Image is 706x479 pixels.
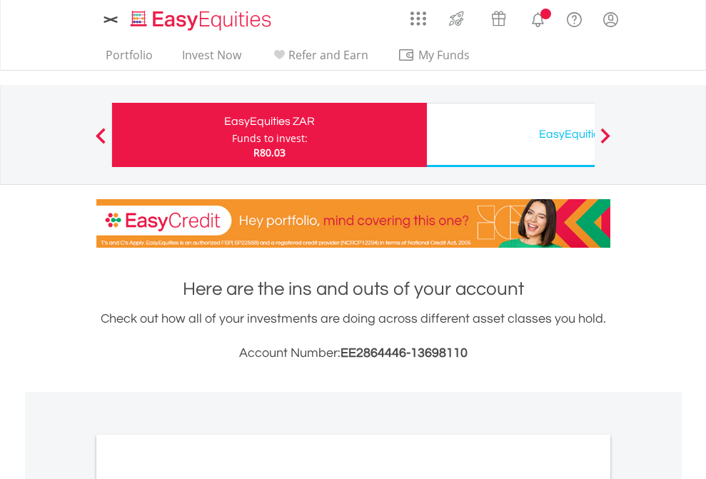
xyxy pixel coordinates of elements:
a: Refer and Earn [265,48,374,70]
img: vouchers-v2.svg [487,7,510,30]
h1: Here are the ins and outs of your account [96,276,610,302]
img: EasyCredit Promotion Banner [96,199,610,248]
a: Notifications [520,4,556,32]
a: Portfolio [100,48,158,70]
span: My Funds [398,46,491,64]
div: Funds to invest: [232,131,308,146]
h3: Account Number: [96,343,610,363]
span: EE2864446-13698110 [341,346,468,360]
a: My Profile [592,4,629,35]
button: Next [591,135,620,149]
div: Check out how all of your investments are doing across different asset classes you hold. [96,309,610,363]
a: FAQ's and Support [556,4,592,32]
a: Home page [125,4,277,32]
span: Refer and Earn [288,47,368,63]
button: Previous [86,135,115,149]
span: R80.03 [253,146,286,159]
img: thrive-v2.svg [445,7,468,30]
img: EasyEquities_Logo.png [128,9,277,32]
a: Invest Now [176,48,247,70]
a: AppsGrid [401,4,435,26]
img: grid-menu-icon.svg [410,11,426,26]
div: EasyEquities ZAR [121,111,418,131]
a: Vouchers [478,4,520,30]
